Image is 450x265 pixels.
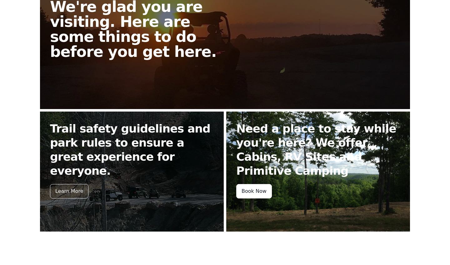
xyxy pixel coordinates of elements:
div: Learn More [50,184,88,198]
h2: Trail safety guidelines and park rules to ensure a great experience for everyone. [50,122,214,178]
h2: Need a place to stay while you're here? We offer Cabins, RV Sites and Primitive Camping [236,122,400,178]
div: Book Now [236,184,272,198]
a: Need a place to stay while you're here? We offer Cabins, RV Sites and Primitive Camping Book Now [226,112,410,232]
a: Trail safety guidelines and park rules to ensure a great experience for everyone. Learn More [40,112,224,232]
